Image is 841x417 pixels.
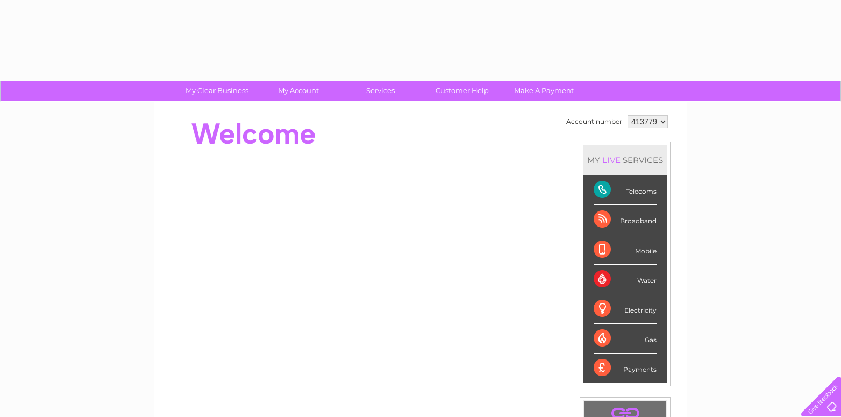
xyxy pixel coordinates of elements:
td: Account number [564,112,625,131]
div: Water [594,265,657,294]
a: Make A Payment [500,81,588,101]
a: My Account [254,81,343,101]
div: Payments [594,354,657,383]
div: MY SERVICES [583,145,667,175]
div: Mobile [594,235,657,265]
a: Services [336,81,425,101]
a: Customer Help [418,81,507,101]
div: Telecoms [594,175,657,205]
div: Broadband [594,205,657,235]
div: Gas [594,324,657,354]
div: LIVE [600,155,623,165]
div: Electricity [594,294,657,324]
a: My Clear Business [173,81,261,101]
